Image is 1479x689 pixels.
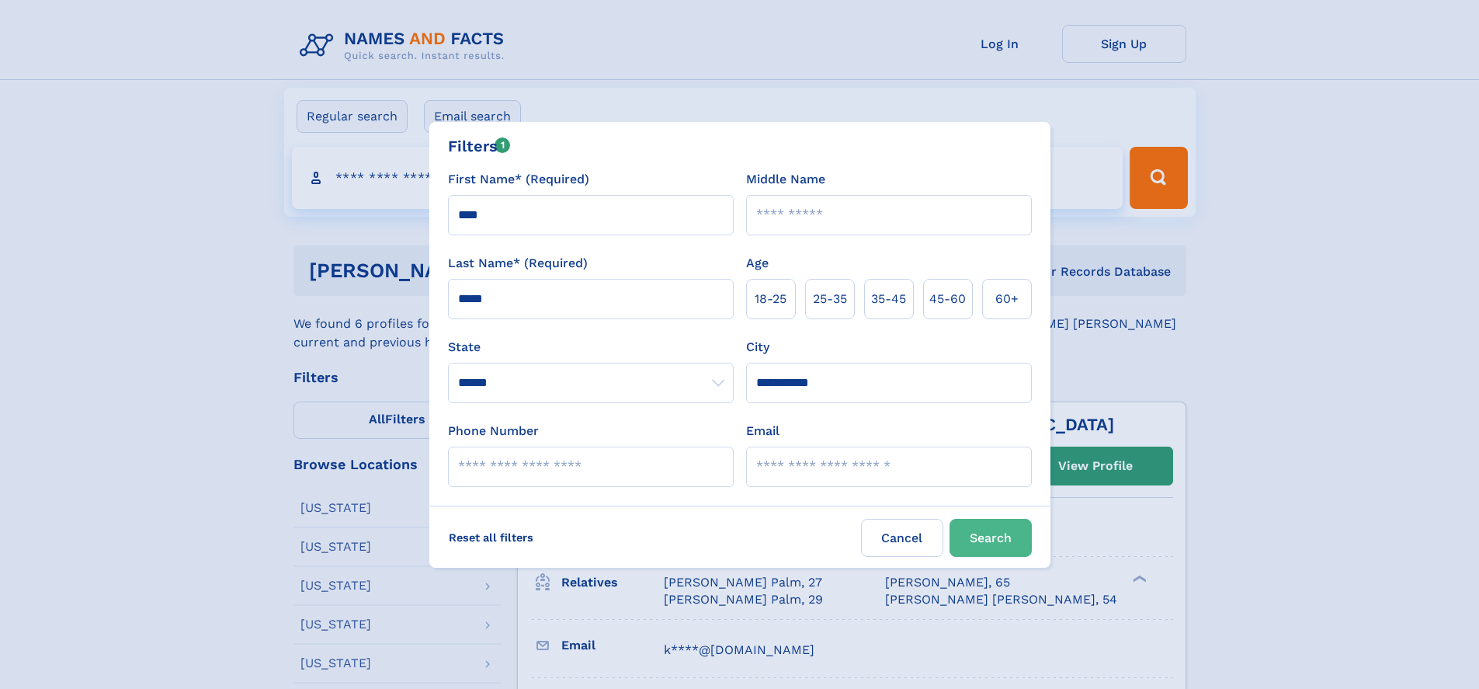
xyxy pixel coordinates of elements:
[746,170,825,189] label: Middle Name
[861,519,943,557] label: Cancel
[448,254,588,273] label: Last Name* (Required)
[950,519,1032,557] button: Search
[746,422,779,440] label: Email
[995,290,1019,308] span: 60+
[448,422,539,440] label: Phone Number
[448,170,589,189] label: First Name* (Required)
[755,290,786,308] span: 18‑25
[929,290,966,308] span: 45‑60
[448,134,511,158] div: Filters
[813,290,847,308] span: 25‑35
[448,338,734,357] label: State
[439,519,543,556] label: Reset all filters
[871,290,906,308] span: 35‑45
[746,254,769,273] label: Age
[746,338,769,357] label: City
